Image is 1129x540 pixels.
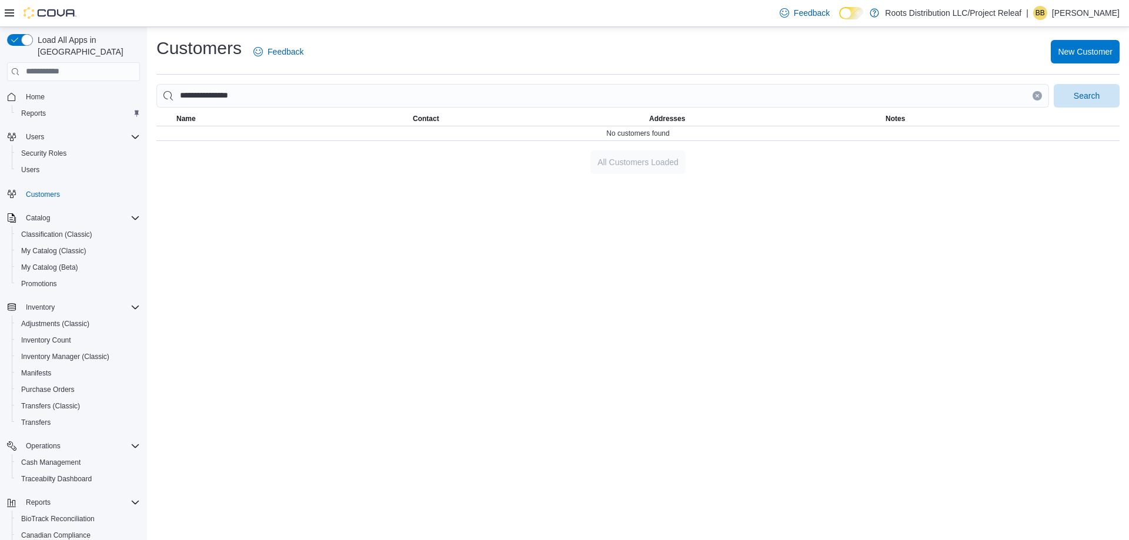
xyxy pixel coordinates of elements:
button: Security Roles [12,145,145,162]
a: Users [16,163,44,177]
button: Catalog [21,211,55,225]
span: Purchase Orders [21,385,75,394]
span: Cash Management [16,455,140,469]
a: BioTrack Reconciliation [16,512,99,526]
button: Operations [2,438,145,454]
button: Manifests [12,365,145,381]
button: Transfers [12,414,145,431]
button: Home [2,88,145,105]
a: Inventory Count [16,333,76,347]
span: Users [16,163,140,177]
button: My Catalog (Classic) [12,243,145,259]
a: Purchase Orders [16,383,79,397]
span: Name [176,114,196,123]
a: Feedback [249,40,308,63]
a: Cash Management [16,455,85,469]
span: My Catalog (Classic) [21,246,86,256]
button: Promotions [12,276,145,292]
a: Customers [21,187,65,202]
p: | [1026,6,1028,20]
span: Contact [413,114,439,123]
a: Traceabilty Dashboard [16,472,96,486]
span: Users [21,165,39,175]
span: Inventory Count [21,336,71,345]
span: Customers [26,190,60,199]
span: Catalog [21,211,140,225]
span: Classification (Classic) [21,230,92,239]
span: Operations [21,439,140,453]
button: Inventory [2,299,145,316]
button: Classification (Classic) [12,226,145,243]
span: Purchase Orders [16,383,140,397]
button: Inventory Count [12,332,145,348]
p: [PERSON_NAME] [1052,6,1120,20]
h1: Customers [156,36,242,60]
button: New Customer [1051,40,1120,63]
span: Adjustments (Classic) [16,317,140,331]
button: BioTrack Reconciliation [12,511,145,527]
a: My Catalog (Classic) [16,244,91,258]
button: Purchase Orders [12,381,145,398]
span: Adjustments (Classic) [21,319,89,328]
span: Feedback [794,7,830,19]
span: No customers found [606,129,669,138]
button: Clear input [1033,91,1042,100]
span: BioTrack Reconciliation [21,514,95,524]
span: Customers [21,186,140,201]
a: Adjustments (Classic) [16,317,94,331]
a: Transfers [16,415,55,430]
span: Reports [21,495,140,509]
a: Classification (Classic) [16,227,97,242]
span: Traceabilty Dashboard [21,474,92,484]
div: Breyanna Bright [1033,6,1047,20]
button: All Customers Loaded [590,150,686,174]
span: My Catalog (Beta) [16,260,140,274]
a: Manifests [16,366,56,380]
span: Inventory Count [16,333,140,347]
a: Transfers (Classic) [16,399,85,413]
a: Inventory Manager (Classic) [16,350,114,364]
button: Users [12,162,145,178]
span: Inventory [21,300,140,314]
button: Users [21,130,49,144]
span: Promotions [21,279,57,289]
span: Reports [16,106,140,120]
button: Search [1054,84,1120,108]
button: Transfers (Classic) [12,398,145,414]
span: Security Roles [21,149,66,158]
span: Addresses [649,114,685,123]
button: Inventory [21,300,59,314]
span: Load All Apps in [GEOGRAPHIC_DATA] [33,34,140,58]
span: Traceabilty Dashboard [16,472,140,486]
span: Security Roles [16,146,140,160]
button: Traceabilty Dashboard [12,471,145,487]
button: Cash Management [12,454,145,471]
span: Inventory [26,303,55,312]
span: Home [26,92,45,102]
span: Reports [21,109,46,118]
button: Catalog [2,210,145,226]
span: Notes [886,114,905,123]
span: Users [21,130,140,144]
span: Transfers (Classic) [21,401,80,411]
span: Classification (Classic) [16,227,140,242]
a: My Catalog (Beta) [16,260,83,274]
span: All Customers Loaded [597,156,679,168]
span: Search [1074,90,1100,102]
a: Feedback [775,1,834,25]
span: Operations [26,441,61,451]
span: My Catalog (Classic) [16,244,140,258]
a: Reports [16,106,51,120]
a: Home [21,90,49,104]
span: Inventory Manager (Classic) [21,352,109,361]
a: Promotions [16,277,62,291]
img: Cova [24,7,76,19]
span: Cash Management [21,458,81,467]
span: Inventory Manager (Classic) [16,350,140,364]
button: Reports [21,495,55,509]
span: Users [26,132,44,142]
span: Canadian Compliance [21,531,91,540]
span: Home [21,89,140,104]
span: Transfers [21,418,51,427]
